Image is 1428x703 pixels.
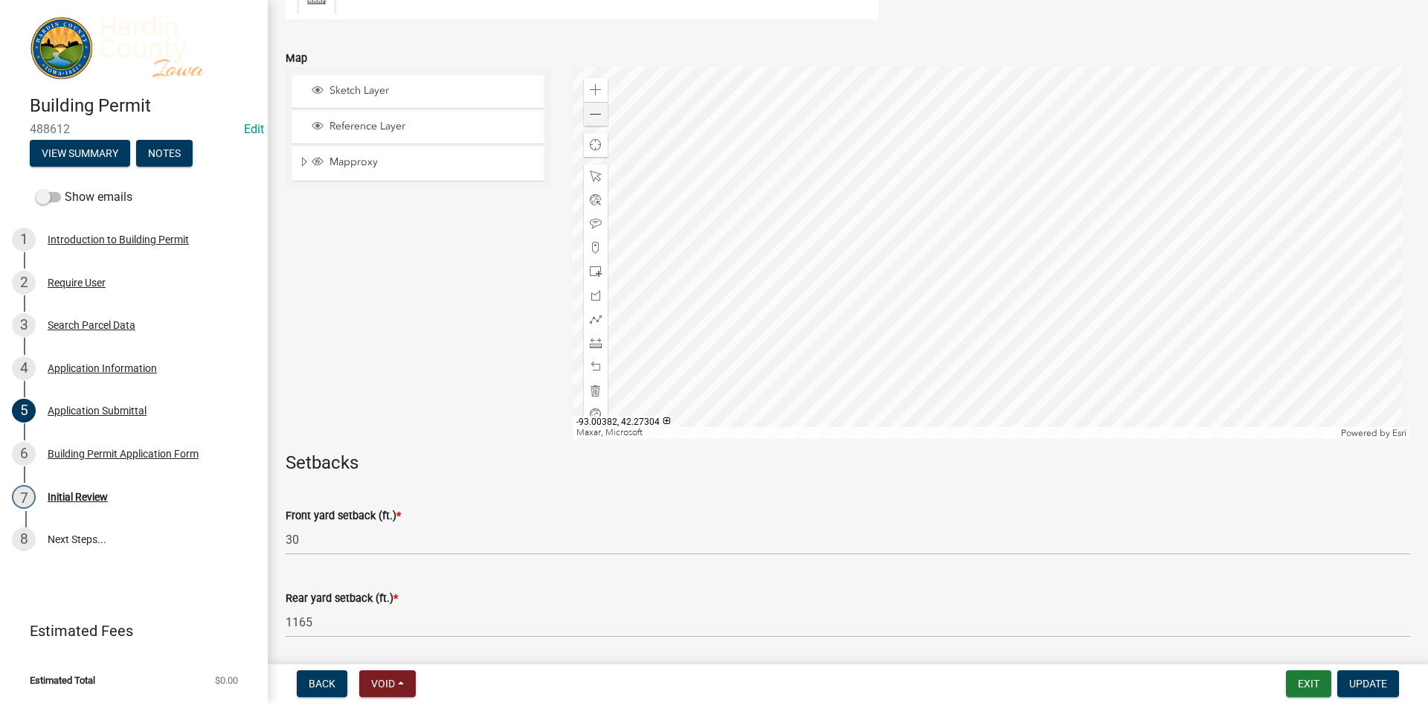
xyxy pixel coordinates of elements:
[292,111,544,144] li: Reference Layer
[36,188,132,206] label: Show emails
[1286,670,1331,697] button: Exit
[136,149,193,161] wm-modal-confirm: Notes
[326,155,538,169] span: Mapproxy
[286,452,1410,474] h4: Setbacks
[573,427,1338,439] div: Maxar, Microsoft
[1349,678,1387,690] span: Update
[136,140,193,167] button: Notes
[30,16,244,80] img: Hardin County, Iowa
[30,140,130,167] button: View Summary
[12,442,36,466] div: 6
[12,485,36,509] div: 7
[48,234,189,245] div: Introduction to Building Permit
[244,122,264,136] wm-modal-confirm: Edit Application Number
[292,147,544,181] li: Mapproxy
[215,675,238,685] span: $0.00
[244,122,264,136] a: Edit
[584,102,608,126] div: Zoom out
[584,133,608,157] div: Find my location
[12,271,36,295] div: 2
[12,527,36,551] div: 8
[30,122,238,136] span: 488612
[309,84,538,99] div: Sketch Layer
[1337,427,1410,439] div: Powered by
[30,675,95,685] span: Estimated Total
[297,670,347,697] button: Back
[12,356,36,380] div: 4
[48,320,135,330] div: Search Parcel Data
[12,313,36,337] div: 3
[30,95,256,117] h4: Building Permit
[326,120,538,133] span: Reference Layer
[298,155,309,171] span: Expand
[12,399,36,423] div: 5
[48,449,199,459] div: Building Permit Application Form
[48,492,108,502] div: Initial Review
[291,71,545,185] ul: Layer List
[292,75,544,109] li: Sketch Layer
[286,511,401,521] label: Front yard setback (ft.)
[1337,670,1399,697] button: Update
[30,149,130,161] wm-modal-confirm: Summary
[326,84,538,97] span: Sketch Layer
[12,228,36,251] div: 1
[12,616,244,646] a: Estimated Fees
[48,277,106,288] div: Require User
[359,670,416,697] button: Void
[371,678,395,690] span: Void
[286,594,398,604] label: Rear yard setback (ft.)
[286,54,307,64] label: Map
[1392,428,1406,438] a: Esri
[584,78,608,102] div: Zoom in
[48,363,157,373] div: Application Information
[309,120,538,135] div: Reference Layer
[48,405,147,416] div: Application Submittal
[309,678,335,690] span: Back
[309,155,538,170] div: Mapproxy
